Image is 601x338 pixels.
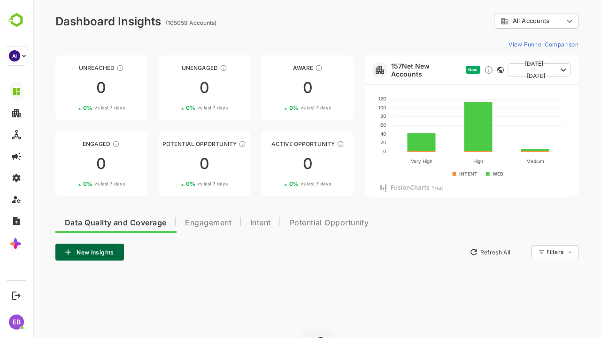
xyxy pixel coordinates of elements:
div: 0 % [256,180,298,187]
span: [DATE] - [DATE] [482,58,524,82]
div: AI [9,50,20,61]
span: New [435,67,445,72]
div: Dashboard Insights [23,15,128,28]
div: 0 [23,156,115,171]
div: These accounts have open opportunities which might be at any of the Sales Stages [304,140,311,148]
div: 0 % [153,180,195,187]
div: These accounts are warm, further nurturing would qualify them to MQAs [79,140,87,148]
div: These accounts have just entered the buying cycle and need further nurturing [282,64,290,72]
a: AwareThese accounts have just entered the buying cycle and need further nurturing00%vs last 7 days [229,55,321,120]
div: All Accounts [461,12,546,31]
text: 60 [347,122,353,128]
a: 157Net New Accounts [358,62,429,78]
div: 0 [126,156,218,171]
span: vs last 7 days [62,180,92,187]
span: Intent [217,219,238,227]
div: 0 % [153,104,195,111]
text: Medium [493,158,511,164]
div: 0 % [256,104,298,111]
div: Unengaged [126,64,218,71]
text: 40 [347,131,353,137]
div: Filters [514,248,531,255]
div: These accounts have not been engaged with for a defined time period [84,64,91,72]
span: vs last 7 days [268,104,298,111]
span: vs last 7 days [164,104,195,111]
button: New Insights [23,244,91,261]
div: Unreached [23,64,115,71]
div: 0 [229,156,321,171]
div: Active Opportunity [229,140,321,147]
div: 0 % [50,180,92,187]
span: vs last 7 days [268,180,298,187]
div: 0 % [50,104,92,111]
span: vs last 7 days [164,180,195,187]
button: Refresh All [432,245,482,260]
text: High [440,158,450,164]
div: Engaged [23,140,115,147]
button: [DATE] - [DATE] [475,63,538,77]
span: Data Quality and Coverage [32,219,133,227]
div: EB [9,315,24,330]
text: 80 [347,113,353,119]
span: vs last 7 days [62,104,92,111]
a: UnengagedThese accounts have not shown enough engagement and need nurturing00%vs last 7 days [126,55,218,120]
div: This card does not support filter and segments [464,67,471,73]
text: 120 [346,96,353,101]
div: These accounts are MQAs and can be passed on to Inside Sales [206,140,213,148]
a: Active OpportunityThese accounts have open opportunities which might be at any of the Sales Stage... [229,131,321,196]
text: 20 [347,139,353,145]
div: All Accounts [468,17,531,25]
span: All Accounts [480,17,516,24]
span: Engagement [152,219,199,227]
button: View Funnel Comparison [472,37,546,52]
ag: (105059 Accounts) [133,19,186,26]
div: These accounts have not shown enough engagement and need nurturing [187,64,194,72]
img: BambooboxLogoMark.f1c84d78b4c51b1a7b5f700c9845e183.svg [5,11,29,29]
text: Very High [378,158,400,164]
a: UnreachedThese accounts have not been engaged with for a defined time period00%vs last 7 days [23,55,115,120]
div: Potential Opportunity [126,140,218,147]
div: Aware [229,64,321,71]
div: 0 [126,80,218,95]
a: EngagedThese accounts are warm, further nurturing would qualify them to MQAs00%vs last 7 days [23,131,115,196]
div: 0 [23,80,115,95]
text: 0 [350,148,353,154]
button: Logout [10,289,23,302]
a: Potential OpportunityThese accounts are MQAs and can be passed on to Inside Sales00%vs last 7 days [126,131,218,196]
span: Potential Opportunity [257,219,336,227]
div: Filters [513,244,546,261]
text: 100 [346,105,353,110]
div: Discover new ICP-fit accounts showing engagement — via intent surges, anonymous website visits, L... [451,65,461,75]
div: 0 [229,80,321,95]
